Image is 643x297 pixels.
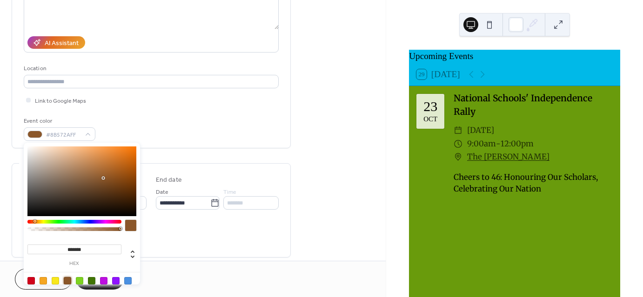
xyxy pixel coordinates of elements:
[15,269,72,290] button: Cancel
[467,137,496,151] span: 9:00am
[423,99,437,113] div: 23
[454,92,613,119] div: National Schools' Independence Rally
[156,175,182,185] div: End date
[31,275,56,285] span: Cancel
[112,277,120,284] div: #9013FE
[100,277,107,284] div: #BD10E0
[454,172,613,195] div: Cheers to 46: Honouring Our Scholars, Celebrating Our Nation
[24,64,277,73] div: Location
[35,96,86,106] span: Link to Google Maps
[454,137,462,151] div: ​
[40,277,47,284] div: #F5A623
[45,39,79,48] div: AI Assistant
[423,116,437,123] div: Oct
[454,150,462,164] div: ​
[52,277,59,284] div: #F8E71C
[27,277,35,284] div: #D0021B
[92,275,107,285] span: Save
[496,137,501,151] span: -
[467,150,549,164] a: The [PERSON_NAME]
[454,124,462,137] div: ​
[64,277,71,284] div: #8B572A
[223,187,236,197] span: Time
[27,36,85,49] button: AI Assistant
[409,50,620,63] div: Upcoming Events
[156,187,168,197] span: Date
[76,277,83,284] div: #7ED321
[27,261,121,266] label: hex
[46,130,80,140] span: #8B572AFF
[24,116,94,126] div: Event color
[467,124,494,137] span: [DATE]
[501,137,534,151] span: 12:00pm
[124,277,132,284] div: #4A90E2
[88,277,95,284] div: #417505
